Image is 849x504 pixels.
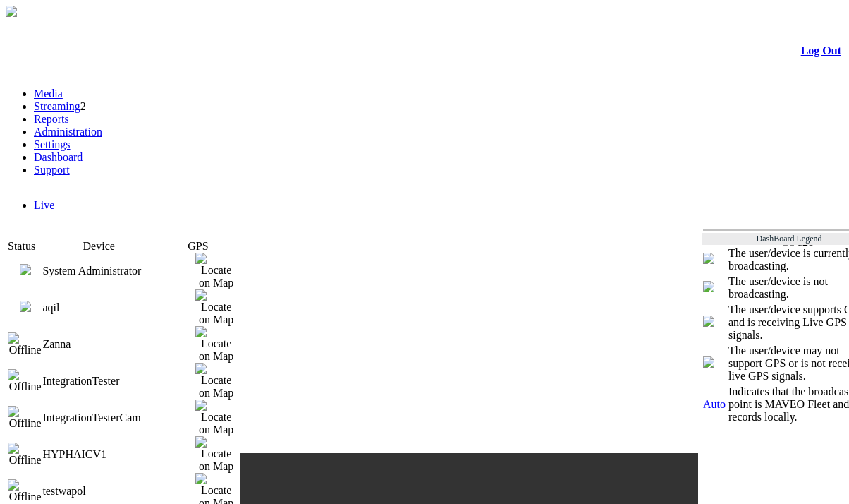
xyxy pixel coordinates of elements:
[703,316,714,327] img: crosshair_blue.png
[42,363,195,400] td: IntegrationTester
[8,479,42,503] img: Offline
[195,289,237,326] img: Locate on Map
[42,326,195,363] td: Zanna
[170,240,226,253] td: GPS
[195,400,237,436] img: Locate on Map
[195,326,237,363] img: Locate on Map
[8,406,42,430] img: Offline
[34,151,83,163] a: Dashboard
[703,253,714,264] img: miniPlay.png
[20,301,31,312] img: miniPlay.png
[703,398,726,410] span: Auto
[42,253,195,289] td: System Administrator
[6,6,17,17] img: arrow-3.png
[8,240,83,253] td: Status
[34,113,69,125] a: Reports
[801,44,841,56] a: Log Out
[34,138,71,150] a: Settings
[34,88,63,100] a: Media
[42,289,195,326] td: aqil
[83,240,170,253] td: Device
[34,100,80,112] a: Streaming
[703,356,714,368] img: crosshair_gray.png
[80,100,86,112] span: 2
[195,436,237,473] img: Locate on Map
[195,253,237,289] img: Locate on Map
[703,281,714,292] img: miniNoPlay.png
[34,199,54,211] a: Live
[195,363,237,400] img: Locate on Map
[34,126,102,138] a: Administration
[42,436,195,473] td: HYPHAICV1
[42,400,195,436] td: IntegrationTesterCam
[8,443,42,467] img: Offline
[20,264,31,275] img: miniPlay.png
[575,235,755,246] span: Welcome, System Administrator (Administrator)
[8,332,42,356] img: Offline
[8,369,42,393] img: Offline
[34,164,70,176] a: Support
